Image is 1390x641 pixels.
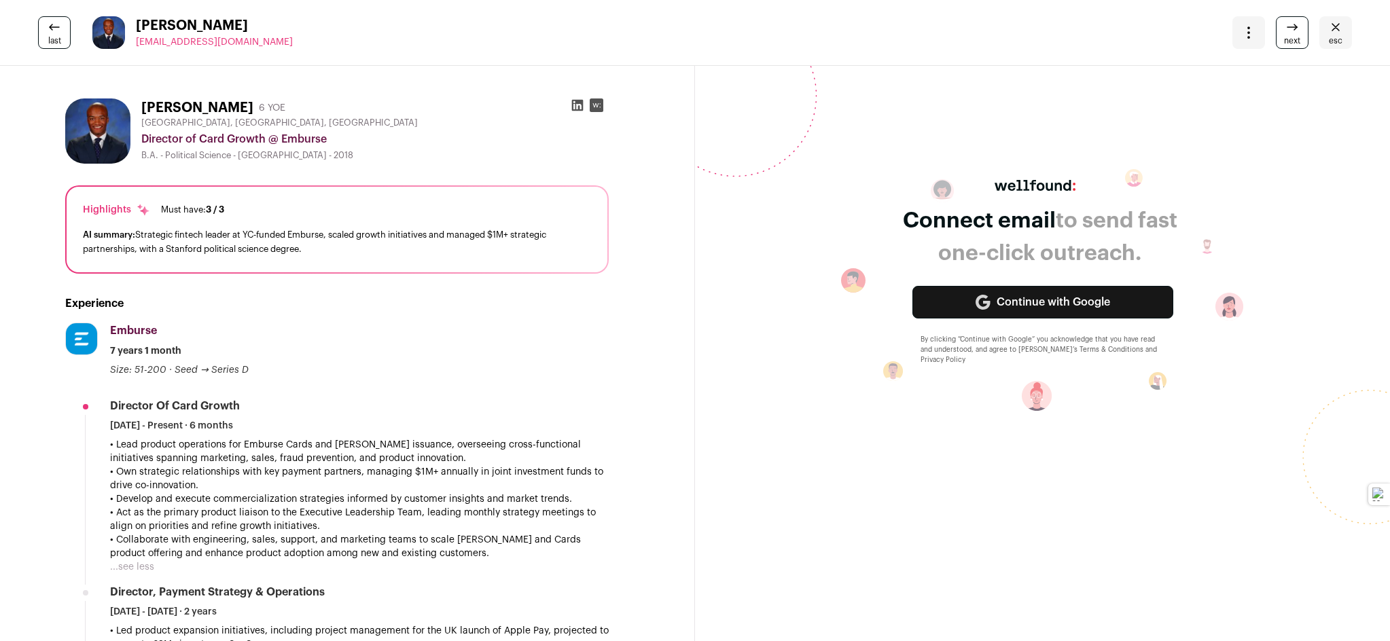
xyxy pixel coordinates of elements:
[83,230,135,239] span: AI summary:
[110,399,240,414] div: Director of Card Growth
[136,16,293,35] span: [PERSON_NAME]
[141,150,609,161] div: B.A. - Political Science - [GEOGRAPHIC_DATA] - 2018
[65,98,130,164] img: f913c2aa46213e1f77a4dc6812058dcd5cccef0bfeae40d73466fe923ce2099d
[259,101,285,115] div: 6 YOE
[903,204,1177,270] div: to send fast one-click outreach.
[48,35,61,46] span: last
[65,295,609,312] h2: Experience
[136,35,293,49] a: [EMAIL_ADDRESS][DOMAIN_NAME]
[206,205,224,214] span: 3 / 3
[110,419,233,433] span: [DATE] - Present · 6 months
[110,344,181,358] span: 7 years 1 month
[110,585,325,600] div: Director, Payment Strategy & Operations
[66,323,97,354] img: 2668283eb1288027bba6a2308f375a7cbed997d1be23d025d97d4e9bbcf6860d.jpg
[110,492,609,506] p: • Develop and execute commercialization strategies informed by customer insights and market trends.
[83,227,591,256] div: Strategic fintech leader at YC-funded Emburse, scaled growth initiatives and managed $1M+ strateg...
[141,98,253,117] h1: [PERSON_NAME]
[110,560,154,574] button: ...see less
[110,438,609,465] p: • Lead product operations for Emburse Cards and [PERSON_NAME] issuance, overseeing cross-function...
[161,204,224,215] div: Must have:
[92,16,125,49] img: f913c2aa46213e1f77a4dc6812058dcd5cccef0bfeae40d73466fe923ce2099d
[169,363,172,377] span: ·
[38,16,71,49] a: last
[110,365,166,375] span: Size: 51-200
[141,131,609,147] div: Director of Card Growth @ Emburse
[83,203,150,217] div: Highlights
[903,210,1056,232] span: Connect email
[110,605,217,619] span: [DATE] - [DATE] · 2 years
[136,37,293,47] span: [EMAIL_ADDRESS][DOMAIN_NAME]
[110,325,157,336] span: Emburse
[175,365,249,375] span: Seed → Series D
[110,533,609,560] p: • Collaborate with engineering, sales, support, and marketing teams to scale [PERSON_NAME] and Ca...
[110,506,609,533] p: • Act as the primary product liaison to the Executive Leadership Team, leading monthly strategy m...
[110,465,609,492] p: • Own strategic relationships with key payment partners, managing $1M+ annually in joint investme...
[141,117,418,128] span: [GEOGRAPHIC_DATA], [GEOGRAPHIC_DATA], [GEOGRAPHIC_DATA]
